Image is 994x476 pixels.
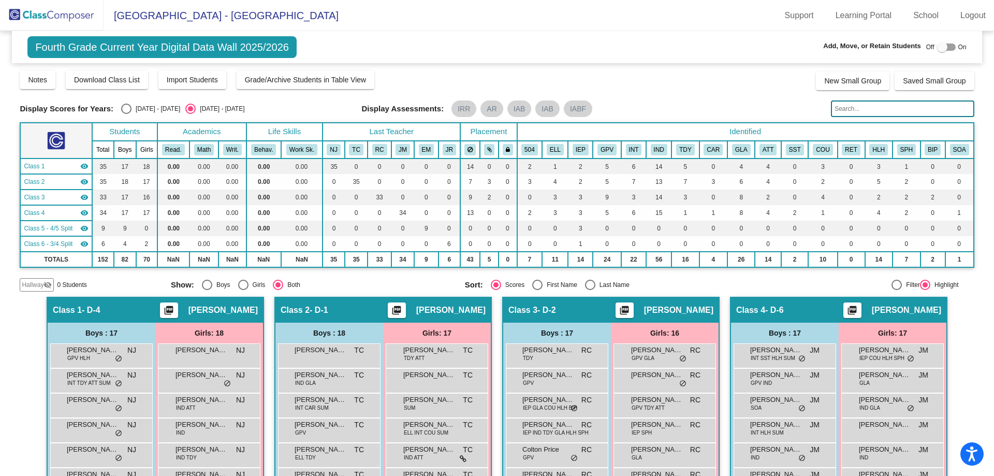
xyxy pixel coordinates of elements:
td: 9 [114,221,136,236]
td: 0 [136,221,157,236]
td: Theresa Childress - D-1 [20,174,92,190]
td: 0 [438,158,461,174]
th: Wears Glasses [727,141,755,158]
td: 1 [671,205,699,221]
button: Print Students Details [160,302,178,318]
button: Download Class List [66,70,148,89]
td: 0 [414,158,438,174]
button: Import Students [158,70,226,89]
td: 3 [671,190,699,205]
td: 9 [593,190,621,205]
td: 0 [838,221,865,236]
td: 5 [865,174,893,190]
button: Writ. [223,144,242,155]
td: 0.00 [189,236,218,252]
td: 34 [391,205,414,221]
mat-radio-group: Select an option [121,104,244,114]
td: 3 [568,205,593,221]
td: 2 [568,174,593,190]
button: Read. [162,144,185,155]
span: Download Class List [74,76,140,84]
td: 0 [414,174,438,190]
span: Grade/Archive Students in Table View [245,76,367,84]
td: 3 [542,190,568,205]
td: 0 [865,221,893,236]
span: On [958,42,967,52]
td: 1 [699,205,728,221]
td: 0 [593,221,621,236]
button: SOA [950,144,969,155]
td: 0 [671,221,699,236]
td: 0 [391,158,414,174]
td: 0 [838,174,865,190]
mat-chip: AR [480,100,503,117]
button: COU [813,144,832,155]
td: 0.00 [281,221,323,236]
td: 3 [568,190,593,205]
td: 0 [499,174,517,190]
th: Worked with School Counselor [808,141,837,158]
td: 4 [542,174,568,190]
mat-chip: IABF [564,100,592,117]
button: IND [651,144,667,155]
th: SST Held [781,141,808,158]
mat-icon: picture_as_pdf [390,305,403,320]
mat-icon: picture_as_pdf [618,305,631,320]
td: 33 [92,190,114,205]
th: Previously Retained [838,141,865,158]
button: Saved Small Group [895,71,974,90]
td: 0 [808,221,837,236]
td: 0.00 [218,221,246,236]
td: 3 [542,205,568,221]
mat-icon: visibility [80,209,89,217]
button: TDY [676,144,695,155]
td: 0 [781,174,808,190]
td: 14 [646,158,671,174]
td: 0 [480,205,499,221]
button: Work Sk. [286,144,317,155]
td: 18 [114,174,136,190]
button: ATT [759,144,777,155]
td: 0 [480,158,499,174]
td: 0 [368,205,391,221]
td: 8 [727,190,755,205]
td: Judy Reyes - SDC H-1 [20,236,92,252]
td: 0 [781,190,808,205]
td: 2 [920,190,945,205]
span: Class 4 [24,208,45,218]
td: 14 [460,158,480,174]
td: 2 [893,174,920,190]
td: 5 [593,174,621,190]
td: 13 [646,174,671,190]
td: 0 [414,190,438,205]
td: 15 [646,205,671,221]
button: HLH [869,144,888,155]
td: 0.00 [157,205,189,221]
td: 0 [920,158,945,174]
th: Keep away students [460,141,480,158]
button: Notes [20,70,55,89]
td: 0 [838,205,865,221]
th: Tardy Often [671,141,699,158]
td: 0 [323,174,345,190]
button: Print Students Details [843,302,861,318]
td: 2 [136,236,157,252]
td: 0 [699,190,728,205]
td: 2 [893,205,920,221]
mat-icon: picture_as_pdf [846,305,858,320]
span: Off [926,42,934,52]
td: 3 [517,174,543,190]
th: Placement [460,123,517,141]
td: 2 [781,205,808,221]
td: 0 [345,205,368,221]
span: Add, Move, or Retain Students [823,41,921,51]
td: 0 [499,205,517,221]
th: Life Skills [246,123,323,141]
td: Judy McCall - D-6 [20,205,92,221]
td: 5 [671,158,699,174]
span: Class 1 [24,162,45,171]
td: 4 [808,190,837,205]
td: 5 [593,158,621,174]
td: 0 [727,221,755,236]
td: 0.00 [157,158,189,174]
